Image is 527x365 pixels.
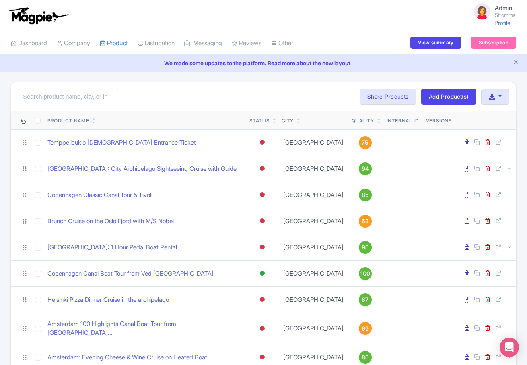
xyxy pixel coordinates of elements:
a: Distribution [138,32,175,54]
span: 87 [362,295,368,304]
img: logo-ab69f6fb50320c5b225c76a69d11143b.png [7,7,70,25]
span: 94 [362,164,369,173]
a: 100 [352,267,379,280]
td: [GEOGRAPHIC_DATA] [278,156,348,182]
div: Inactive [258,215,266,227]
td: [GEOGRAPHIC_DATA] [278,313,348,344]
a: Share Products [360,89,416,105]
div: Status [249,117,270,124]
div: Quality [352,117,374,124]
a: Brunch Cruise on the Oslo Fjord with M/S Nobel [47,217,174,226]
div: Inactive [258,323,266,334]
a: 63 [352,215,379,228]
div: Inactive [258,163,266,174]
a: Admin Stromma [467,2,516,21]
a: Temppeliaukio [DEMOGRAPHIC_DATA] Entrance Ticket [47,138,196,147]
div: City [282,117,294,124]
div: Inactive [258,241,266,253]
div: Product Name [47,117,89,124]
a: 94 [352,162,379,175]
button: Close announcement [513,58,519,67]
div: Active [258,268,266,279]
td: [GEOGRAPHIC_DATA] [278,286,348,313]
a: We made some updates to the platform. Read more about the new layout [5,59,522,67]
a: 85 [352,189,379,201]
a: Subscription [471,37,516,49]
td: [GEOGRAPHIC_DATA] [278,182,348,208]
a: Copenhagen Classic Canal Tour & Tivoli [47,191,152,200]
div: Inactive [258,137,266,148]
a: 75 [352,136,379,149]
span: 95 [362,243,369,252]
a: 95 [352,241,379,254]
span: Admin [495,4,512,12]
a: [GEOGRAPHIC_DATA]: City Archipelago Sightseeing Cruise with Guide [47,164,237,174]
a: Profile [494,19,511,26]
a: Dashboard [11,32,47,54]
div: Open Intercom Messenger [500,338,519,357]
span: 100 [360,269,370,278]
input: Search product name, city, or interal id [18,89,118,104]
small: Stromma [495,12,516,18]
th: Versions [423,111,455,130]
a: Reviews [232,32,261,54]
a: Company [57,32,90,54]
a: Helsinki Pizza Dinner Cruise in the archipelago [47,295,169,305]
a: Copenhagen Canal Boat Tour from Ved [GEOGRAPHIC_DATA] [47,269,214,278]
a: 69 [352,322,379,335]
img: avatar_key_member-9c1dde93af8b07d7383eb8b5fb890c87.png [472,2,492,21]
a: Amsterdam 100 Highlights Canal Boat Tour from [GEOGRAPHIC_DATA]... [47,319,243,338]
a: Messaging [184,32,222,54]
div: Inactive [258,351,266,363]
div: Inactive [258,294,266,305]
a: [GEOGRAPHIC_DATA]: 1 Hour Pedal Boat Rental [47,243,177,252]
a: 87 [352,293,379,306]
div: Inactive [258,189,266,201]
span: 85 [362,353,369,362]
td: [GEOGRAPHIC_DATA] [278,129,348,156]
span: 85 [362,191,369,199]
a: Amsterdam: Evening Cheese & Wine Cruise on Heated Boat [47,353,207,362]
th: Internal ID [382,111,423,130]
a: Add Product(s) [421,89,476,105]
span: 63 [362,217,369,226]
span: 69 [362,324,369,333]
a: 85 [352,351,379,364]
span: 75 [362,138,368,147]
a: Product [100,32,128,54]
td: [GEOGRAPHIC_DATA] [278,208,348,234]
a: View summary [410,37,461,49]
td: [GEOGRAPHIC_DATA] [278,234,348,260]
a: Other [271,32,293,54]
td: [GEOGRAPHIC_DATA] [278,260,348,286]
